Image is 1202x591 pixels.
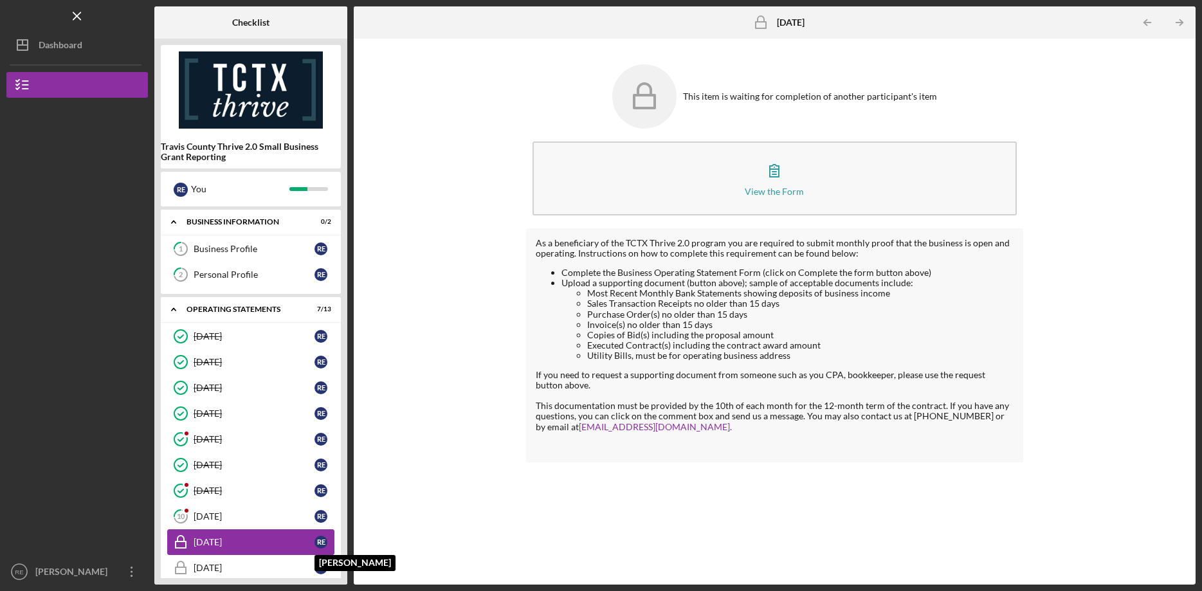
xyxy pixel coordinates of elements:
div: [DATE] [194,486,314,496]
li: Sales Transaction Receipts no older than 15 days [587,298,1014,309]
a: [DATE]RE [167,349,334,375]
li: Purchase Order(s) no older than 15 days [587,309,1014,320]
div: [DATE] [194,434,314,444]
div: This documentation must be provided by the 10th of each month for the 12-month term of the contra... [536,401,1014,452]
a: 2Personal ProfileRE [167,262,334,287]
div: [DATE] [194,383,314,393]
div: [DATE] [194,408,314,419]
div: 7 / 13 [308,305,331,313]
div: R E [314,459,327,471]
b: Travis County Thrive 2.0 Small Business Grant Reporting [161,141,341,162]
button: View the Form [533,141,1017,215]
a: [DATE]RE [167,426,334,452]
div: Personal Profile [194,269,314,280]
a: 10[DATE]RE [167,504,334,529]
div: As a beneficiary of the TCTX Thrive 2.0 program you are required to submit monthly proof that the... [536,238,1014,259]
div: [DATE] [194,331,314,341]
li: Copies of Bid(s) including the proposal amount [587,330,1014,340]
text: RE [15,568,23,576]
img: Product logo [161,51,341,129]
a: [DATE]RE [167,375,334,401]
div: If you need to request a supporting document from someone such as you CPA, bookkeeper, please use... [536,370,1014,390]
button: Dashboard [6,32,148,58]
a: [DATE]RE [167,478,334,504]
div: This item is waiting for completion of another participant's item [683,91,937,102]
div: R E [314,484,327,497]
div: R E [314,433,327,446]
div: Business Profile [194,244,314,254]
a: [DATE]RE [167,401,334,426]
li: Upload a supporting document (button above); sample of acceptable documents include: [561,278,1014,361]
tspan: 1 [179,245,183,253]
b: [DATE] [777,17,805,28]
div: [DATE] [194,563,314,573]
a: [DATE]RE [167,452,334,478]
div: Operating Statements [187,305,299,313]
li: Utility Bills, must be for operating business address [587,350,1014,361]
li: Executed Contract(s) including the contract award amount [587,340,1014,350]
div: Dashboard [39,32,82,61]
div: R E [314,242,327,255]
a: 1Business ProfileRE [167,236,334,262]
div: [PERSON_NAME] [32,559,116,588]
a: [EMAIL_ADDRESS][DOMAIN_NAME]. [579,421,732,432]
div: 0 / 2 [308,218,331,226]
div: You [191,178,289,200]
tspan: 10 [177,513,185,521]
a: [DATE]RE[PERSON_NAME] [167,529,334,555]
div: R E [314,510,327,523]
div: R E [174,183,188,197]
div: R E [314,356,327,368]
div: [DATE] [194,460,314,470]
div: R E [314,561,327,574]
div: [DATE] [194,357,314,367]
div: View the Form [745,186,804,196]
div: R E [314,330,327,343]
li: Invoice(s) no older than 15 days [587,320,1014,330]
div: R E [314,407,327,420]
div: R E [314,268,327,281]
b: Checklist [232,17,269,28]
a: [DATE]RE [167,555,334,581]
li: Most Recent Monthly Bank Statements showing deposits of business income [587,288,1014,298]
div: [DATE] [194,511,314,522]
div: R E [314,381,327,394]
a: [DATE]RE [167,323,334,349]
button: RE[PERSON_NAME] [6,559,148,585]
tspan: 2 [179,271,183,279]
div: BUSINESS INFORMATION [187,218,299,226]
div: R E [314,536,327,549]
li: Complete the Business Operating Statement Form (click on Complete the form button above) [561,268,1014,278]
div: [DATE] [194,537,314,547]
